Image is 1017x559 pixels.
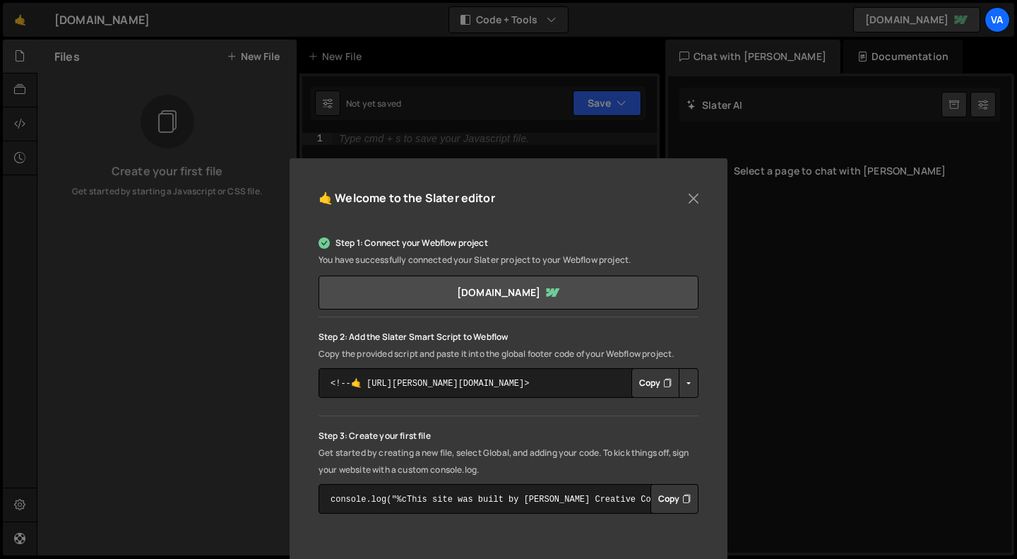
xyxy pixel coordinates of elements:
[683,188,704,209] button: Close
[319,445,698,478] p: Get started by creating a new file, select Global, and adding your code. To kick things off, sign...
[985,7,1010,33] a: Va
[319,252,698,269] p: You have successfully connected your Slater project to your Webflow project.
[319,329,698,346] p: Step 2: Add the Slater Smart Script to Webflow
[319,368,698,398] textarea: <!--🤙 [URL][PERSON_NAME][DOMAIN_NAME]> <script>document.addEventListener("DOMContentLoaded", func...
[319,484,698,514] textarea: console.log("%cThis site was built by [PERSON_NAME] Creative Concepts", "background:blue;color:#f...
[631,368,698,398] div: Button group with nested dropdown
[319,276,698,310] a: [DOMAIN_NAME]
[650,484,698,514] button: Copy
[319,346,698,363] p: Copy the provided script and paste it into the global footer code of your Webflow project.
[319,428,698,445] p: Step 3: Create your first file
[319,187,495,209] h5: 🤙 Welcome to the Slater editor
[650,484,698,514] div: Button group with nested dropdown
[319,235,698,252] p: Step 1: Connect your Webflow project
[631,368,679,398] button: Copy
